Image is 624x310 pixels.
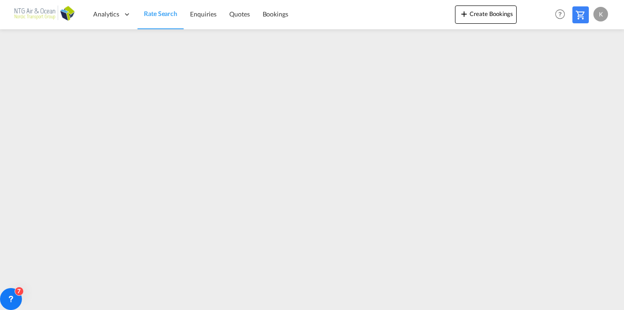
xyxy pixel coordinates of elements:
[552,6,572,23] div: Help
[593,7,608,21] div: K
[144,10,177,17] span: Rate Search
[93,10,119,19] span: Analytics
[459,8,470,19] md-icon: icon-plus 400-fg
[229,10,249,18] span: Quotes
[190,10,217,18] span: Enquiries
[455,5,517,24] button: icon-plus 400-fgCreate Bookings
[263,10,288,18] span: Bookings
[14,4,75,25] img: af31b1c0b01f11ecbc353f8e72265e29.png
[552,6,568,22] span: Help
